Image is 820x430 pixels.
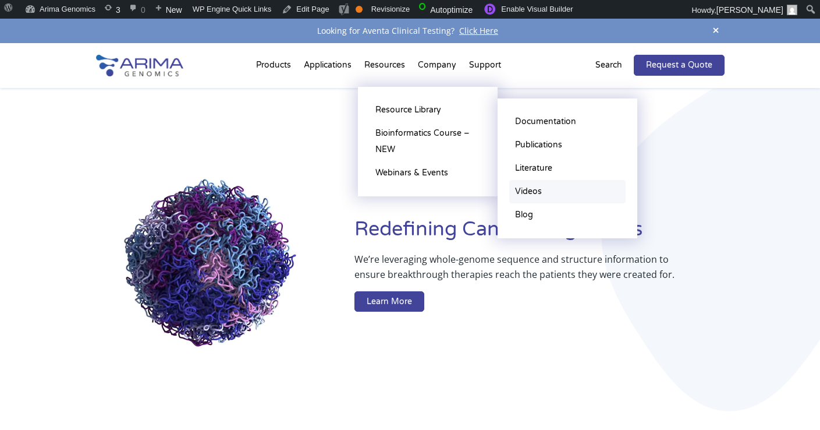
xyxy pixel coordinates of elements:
a: Documentation [509,110,626,133]
a: Publications [509,133,626,157]
a: Videos [509,180,626,203]
a: Bioinformatics Course – NEW [370,122,486,161]
a: Request a Quote [634,55,725,76]
img: Arima-Genomics-logo [96,55,183,76]
iframe: Chat Widget [762,374,820,430]
a: Blog [509,203,626,227]
a: Literature [509,157,626,180]
a: Learn More [354,291,424,312]
div: Looking for Aventa Clinical Testing? [96,23,725,38]
a: Resource Library [370,98,486,122]
div: OK [356,6,363,13]
a: Webinars & Events [370,161,486,185]
p: We’re leveraging whole-genome sequence and structure information to ensure breakthrough therapies... [354,252,677,291]
a: Click Here [455,25,503,36]
span: [PERSON_NAME] [716,5,783,15]
p: Search [595,58,622,73]
h1: Redefining Cancer Diagnostics [354,216,724,252]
